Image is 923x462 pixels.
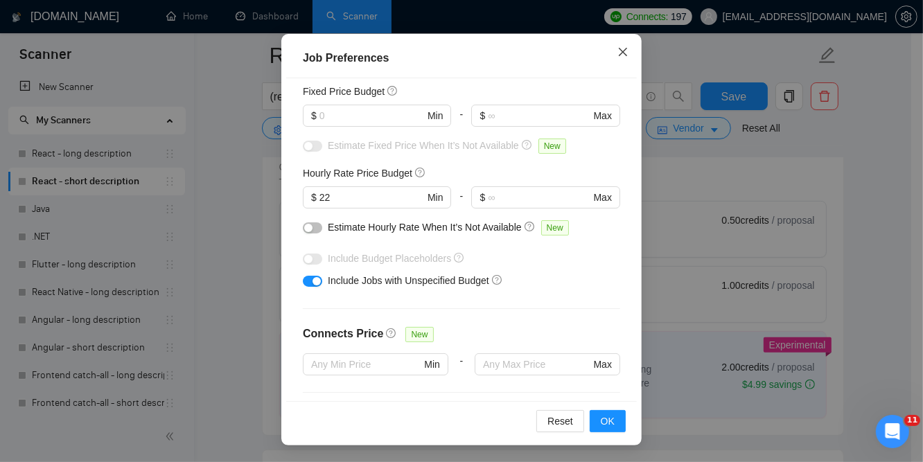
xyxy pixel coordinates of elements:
[448,353,475,392] div: -
[311,357,421,372] input: Any Min Price
[303,50,620,66] div: Job Preferences
[303,326,383,342] h4: Connects Price
[451,186,471,220] div: -
[328,253,451,264] span: Include Budget Placeholders
[601,414,615,429] span: OK
[488,108,590,123] input: ∞
[594,357,612,372] span: Max
[311,108,317,123] span: $
[480,190,485,205] span: $
[488,190,590,205] input: ∞
[319,108,425,123] input: 0
[311,190,317,205] span: $
[428,190,443,205] span: Min
[590,410,626,432] button: OK
[415,167,426,178] span: question-circle
[536,410,584,432] button: Reset
[547,414,573,429] span: Reset
[405,327,433,342] span: New
[451,105,471,138] div: -
[594,190,612,205] span: Max
[492,274,503,285] span: question-circle
[328,222,522,233] span: Estimate Hourly Rate When It’s Not Available
[328,275,489,286] span: Include Jobs with Unspecified Budget
[386,328,397,339] span: question-circle
[594,108,612,123] span: Max
[387,85,398,96] span: question-circle
[525,221,536,232] span: question-circle
[319,190,425,205] input: 0
[328,140,519,151] span: Estimate Fixed Price When It’s Not Available
[541,220,569,236] span: New
[483,357,590,372] input: Any Max Price
[424,357,440,372] span: Min
[454,252,465,263] span: question-circle
[522,139,533,150] span: question-circle
[480,108,485,123] span: $
[538,139,566,154] span: New
[876,415,909,448] iframe: Intercom live chat
[303,166,412,181] h5: Hourly Rate Price Budget
[617,46,628,57] span: close
[428,108,443,123] span: Min
[303,84,385,99] h5: Fixed Price Budget
[904,415,920,426] span: 11
[604,34,642,71] button: Close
